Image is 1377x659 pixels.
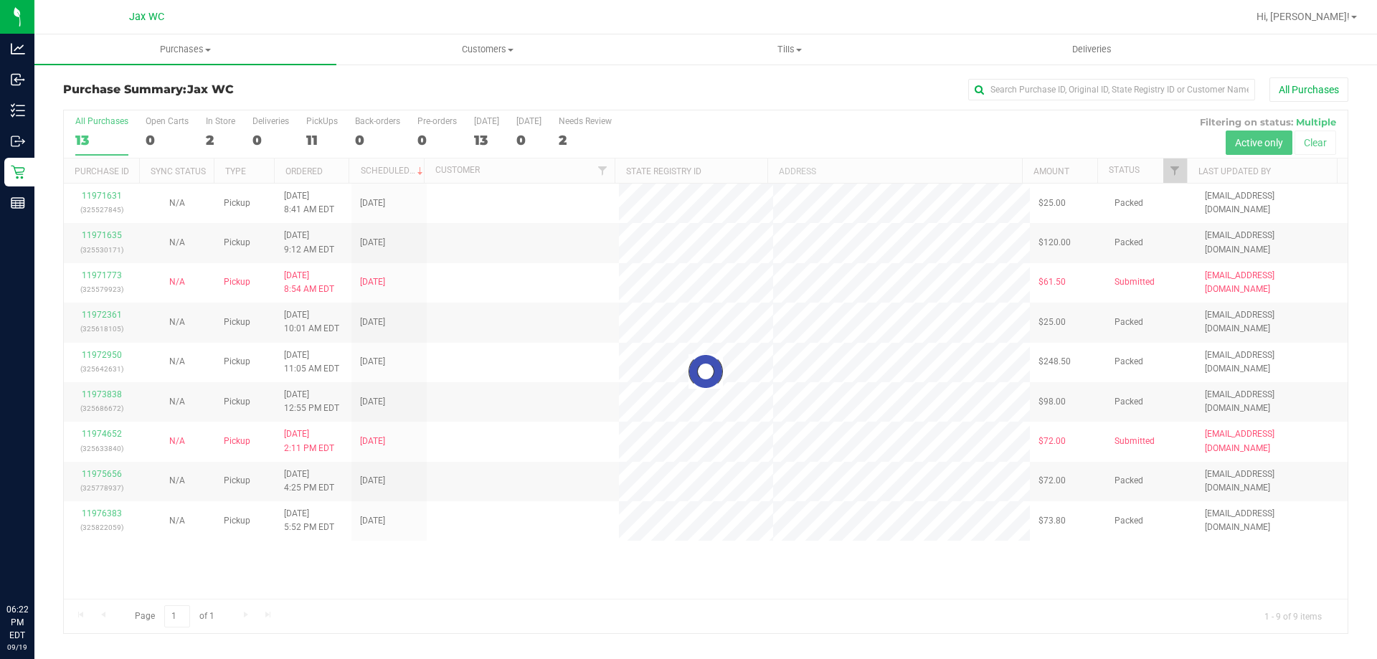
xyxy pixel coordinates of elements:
[941,34,1243,65] a: Deliveries
[11,134,25,148] inline-svg: Outbound
[1269,77,1348,102] button: All Purchases
[129,11,164,23] span: Jax WC
[337,43,638,56] span: Customers
[638,34,940,65] a: Tills
[63,83,491,96] h3: Purchase Summary:
[639,43,940,56] span: Tills
[11,196,25,210] inline-svg: Reports
[34,34,336,65] a: Purchases
[11,165,25,179] inline-svg: Retail
[34,43,336,56] span: Purchases
[187,82,234,96] span: Jax WC
[6,603,28,642] p: 06:22 PM EDT
[6,642,28,653] p: 09/19
[1053,43,1131,56] span: Deliveries
[1257,11,1350,22] span: Hi, [PERSON_NAME]!
[11,103,25,118] inline-svg: Inventory
[11,72,25,87] inline-svg: Inbound
[336,34,638,65] a: Customers
[11,42,25,56] inline-svg: Analytics
[14,544,57,587] iframe: Resource center
[968,79,1255,100] input: Search Purchase ID, Original ID, State Registry ID or Customer Name...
